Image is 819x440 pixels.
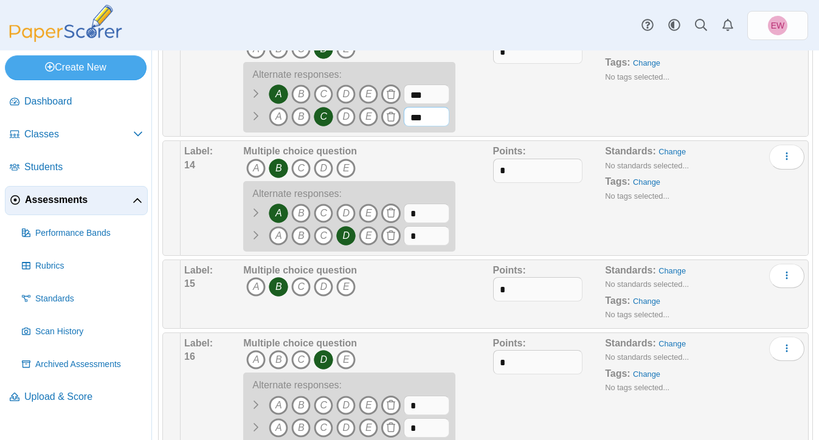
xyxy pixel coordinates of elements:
i: E [359,84,378,104]
b: 16 [184,351,195,362]
b: Points: [493,265,526,275]
i: D [336,226,356,246]
a: Students [5,153,148,182]
a: Assessments [5,186,148,215]
b: Standards: [605,146,656,156]
a: Upload & Score [5,383,148,412]
span: Dashboard [24,95,143,108]
span: Scan History [35,326,143,338]
i: D [336,396,356,415]
i: A [269,204,288,223]
a: Scan History [17,317,148,346]
i: D [336,107,356,126]
i: A [269,396,288,415]
img: PaperScorer [5,5,126,42]
i: D [314,159,333,178]
i: C [291,159,311,178]
span: Archived Assessments [35,359,143,371]
div: Alternate responses: [243,187,449,204]
i: A [246,350,266,370]
i: A [269,107,288,126]
small: No tags selected... [605,383,669,392]
a: Performance Bands [17,219,148,248]
i: B [291,84,311,104]
i: D [314,277,333,297]
a: PaperScorer [5,33,126,44]
span: Erin Wiley [768,16,787,35]
b: 15 [184,278,195,289]
b: 14 [184,160,195,170]
a: Create New [5,55,147,80]
i: E [336,277,356,297]
i: B [269,159,288,178]
span: Students [24,160,143,174]
i: E [336,159,356,178]
small: No standards selected... [605,280,689,289]
a: Alerts [714,12,741,39]
a: Archived Assessments [17,350,148,379]
i: D [336,84,356,104]
span: Performance Bands [35,227,143,239]
b: Multiple choice question [243,265,357,275]
i: B [291,396,311,415]
i: E [359,418,378,438]
a: Classes [5,120,148,150]
i: C [291,350,311,370]
i: E [359,107,378,126]
i: C [314,396,333,415]
span: Rubrics [35,260,143,272]
i: B [291,107,311,126]
i: A [269,226,288,246]
b: Tags: [605,176,630,187]
a: Change [658,339,686,348]
a: Change [633,297,660,306]
i: B [269,277,288,297]
a: Change [658,147,686,156]
i: C [314,107,333,126]
b: Multiple choice question [243,338,357,348]
i: B [291,204,311,223]
b: Multiple choice question [243,146,357,156]
small: No standards selected... [605,42,689,51]
i: D [336,418,356,438]
i: C [291,277,311,297]
b: Label: [184,146,213,156]
button: More options [769,145,804,169]
a: Rubrics [17,252,148,281]
b: Points: [493,338,526,348]
i: E [359,226,378,246]
a: Standards [17,284,148,314]
i: D [336,204,356,223]
i: A [246,277,266,297]
a: Change [633,370,660,379]
span: Upload & Score [24,390,143,404]
button: More options [769,264,804,288]
small: No standards selected... [605,352,689,362]
b: Standards: [605,338,656,348]
b: 13 [184,41,195,51]
div: Delete alternate response [347,87,436,103]
b: Label: [184,265,213,275]
a: Dashboard [5,88,148,117]
small: No tags selected... [605,72,669,81]
i: C [314,204,333,223]
i: A [269,84,288,104]
b: Standards: [605,265,656,275]
small: No standards selected... [605,161,689,170]
div: Alternate responses: [243,68,449,84]
i: D [314,350,333,370]
i: E [359,396,378,415]
i: B [291,418,311,438]
button: More options [769,337,804,361]
span: Assessments [25,193,133,207]
a: Change [633,177,660,187]
i: B [269,350,288,370]
a: Erin Wiley [747,11,808,40]
a: Change [633,58,660,67]
i: C [314,226,333,246]
span: Erin Wiley [771,21,785,30]
i: B [291,226,311,246]
div: Alternate responses: [243,379,449,395]
b: Label: [184,338,213,348]
i: A [269,418,288,438]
